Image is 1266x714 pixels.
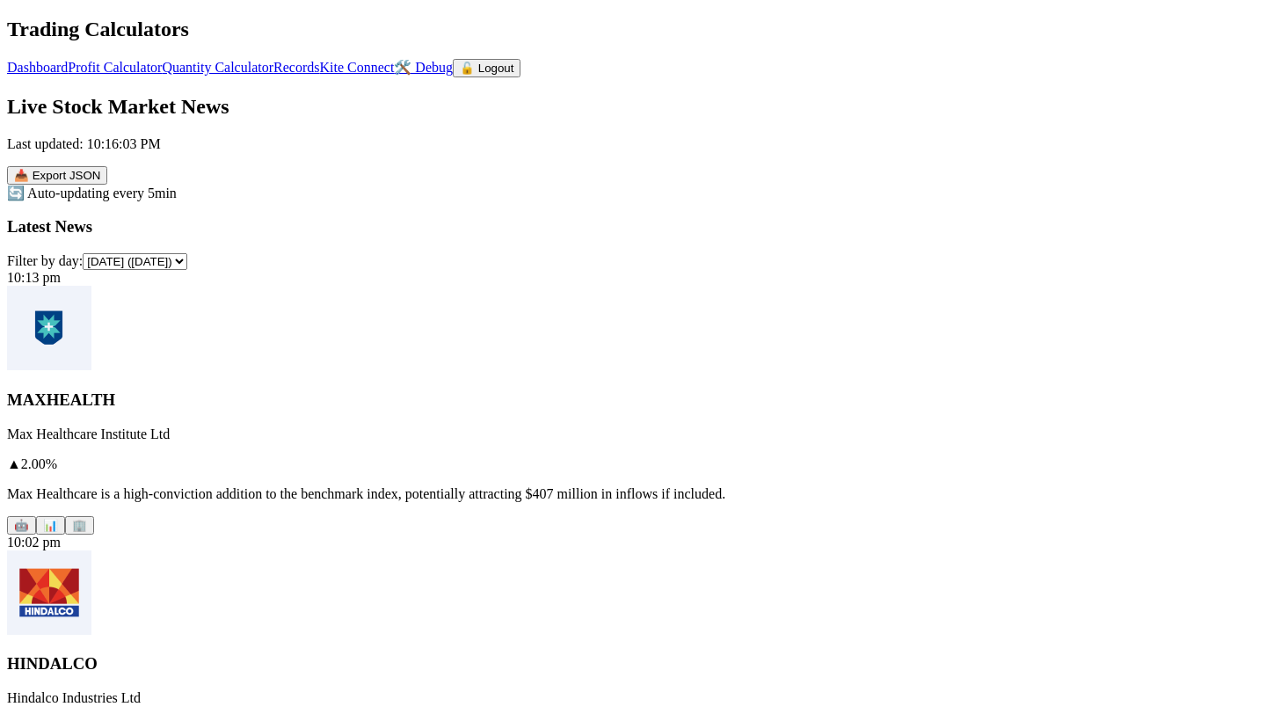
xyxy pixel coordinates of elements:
h3: HINDALCO [7,654,1259,674]
button: 📥 Export JSON [7,166,107,185]
label: Filter by day: [7,253,83,268]
p: Hindalco Industries Ltd [7,690,1259,706]
h1: Trading Calculators [7,18,1259,41]
span: 10:02 pm [7,535,61,550]
h3: Latest News [7,217,1259,237]
a: 🛠️ Debug [394,60,453,75]
button: 📊 [36,516,65,535]
button: 🏢 [65,516,94,535]
button: 🔓 Logout [453,59,520,77]
a: Profit Calculator [68,60,162,75]
p: Max Healthcare Institute Ltd [7,426,1259,442]
a: Kite Connect [319,60,394,75]
span: ▲ [7,456,21,471]
a: Quantity Calculator [162,60,273,75]
span: 🔄 Auto-updating every 5min [7,186,177,200]
p: Last updated: 10:16:03 PM [7,136,1259,152]
img: Max Healthcare Institute Ltd [7,286,91,370]
h3: MAXHEALTH [7,390,1259,410]
p: Max Healthcare is a high-conviction addition to the benchmark index, potentially attracting $407 ... [7,486,1259,502]
a: Dashboard [7,60,68,75]
img: Hindalco Industries Ltd [7,550,91,635]
span: 10:13 pm [7,270,61,285]
a: Records [273,60,319,75]
h2: Live Stock Market News [7,95,1259,119]
div: 2.00 % [7,456,1259,472]
button: 🤖 [7,516,36,535]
